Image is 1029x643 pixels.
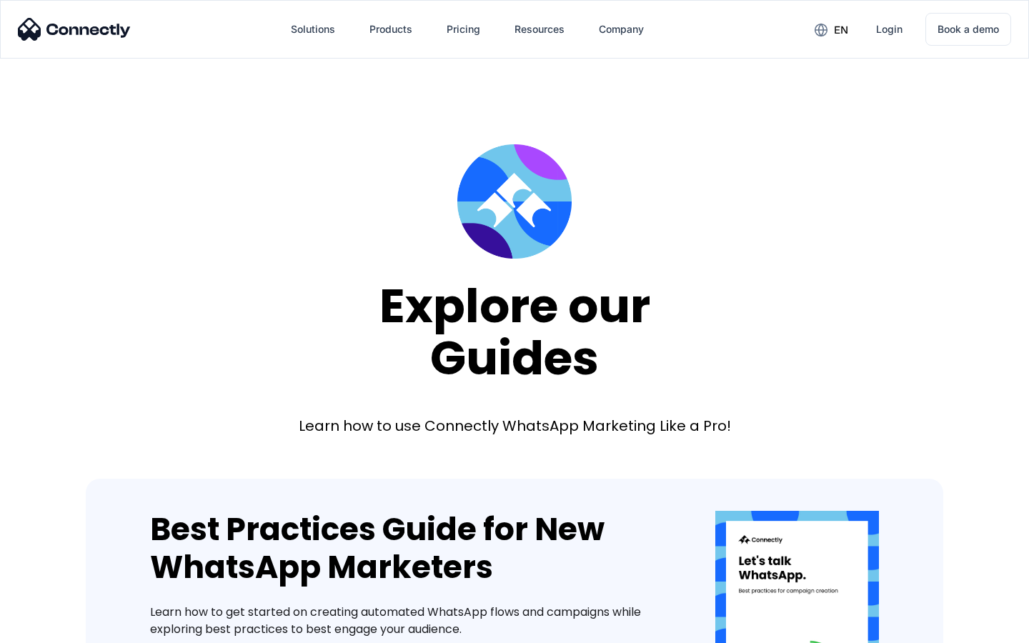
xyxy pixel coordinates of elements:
[925,13,1011,46] a: Book a demo
[29,618,86,638] ul: Language list
[876,19,903,39] div: Login
[865,12,914,46] a: Login
[18,18,131,41] img: Connectly Logo
[379,280,650,384] div: Explore our Guides
[150,604,672,638] div: Learn how to get started on creating automated WhatsApp flows and campaigns while exploring best ...
[599,19,644,39] div: Company
[514,19,565,39] div: Resources
[435,12,492,46] a: Pricing
[299,416,731,436] div: Learn how to use Connectly WhatsApp Marketing Like a Pro!
[14,618,86,638] aside: Language selected: English
[369,19,412,39] div: Products
[447,19,480,39] div: Pricing
[291,19,335,39] div: Solutions
[150,511,672,587] div: Best Practices Guide for New WhatsApp Marketers
[834,20,848,40] div: en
